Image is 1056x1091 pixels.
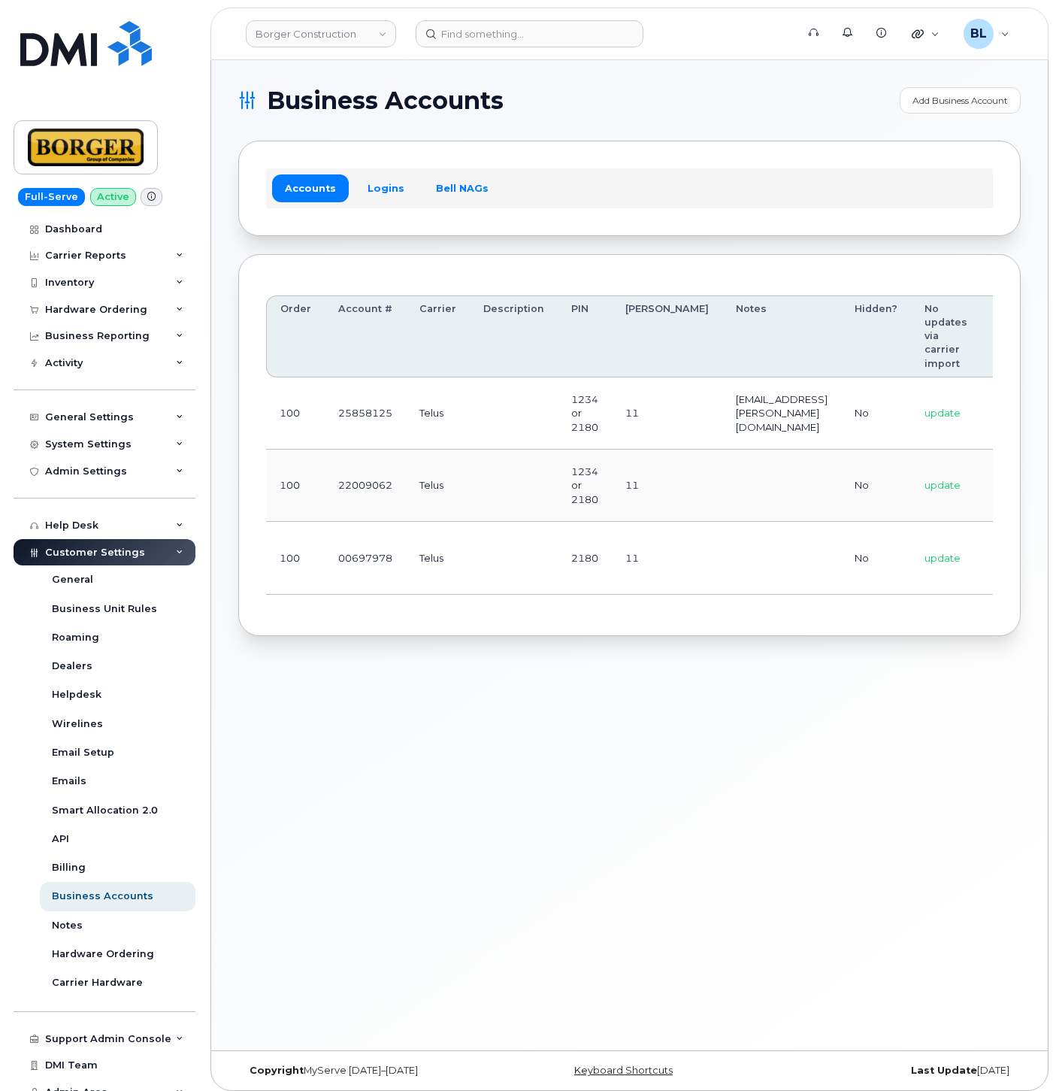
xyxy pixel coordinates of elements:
a: Keyboard Shortcuts [574,1065,673,1076]
td: 11 [612,377,722,450]
td: 100 [266,522,325,594]
td: No [841,450,911,522]
span: Business Accounts [267,89,504,112]
th: No updates via carrier import [911,295,981,377]
span: update [924,407,961,419]
th: PIN [558,295,612,377]
td: 11 [612,450,722,522]
th: Carrier [406,295,470,377]
td: [EMAIL_ADDRESS][PERSON_NAME][DOMAIN_NAME] [722,377,841,450]
td: 22009062 [325,450,406,522]
th: [PERSON_NAME] [612,295,722,377]
td: 1234 or 2180 [558,450,612,522]
td: Telus [406,522,470,594]
td: 2180 [558,522,612,594]
a: Accounts [272,174,349,202]
a: Bell NAGs [423,174,501,202]
th: Account # [325,295,406,377]
strong: Last Update [911,1065,977,1076]
td: No [841,377,911,450]
th: Order [266,295,325,377]
th: Hidden? [841,295,911,377]
td: 25858125 [325,377,406,450]
div: [DATE] [760,1065,1021,1077]
span: update [924,479,961,491]
span: update [924,552,961,564]
td: Telus [406,450,470,522]
div: MyServe [DATE]–[DATE] [238,1065,499,1077]
td: Telus [406,377,470,450]
a: Logins [355,174,417,202]
a: Add Business Account [900,87,1021,114]
td: 100 [266,377,325,450]
td: 1234 or 2180 [558,377,612,450]
td: 11 [612,522,722,594]
td: 00697978 [325,522,406,594]
td: No [841,522,911,594]
th: Notes [722,295,841,377]
td: 100 [266,450,325,522]
strong: Copyright [250,1065,304,1076]
th: Description [470,295,558,377]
